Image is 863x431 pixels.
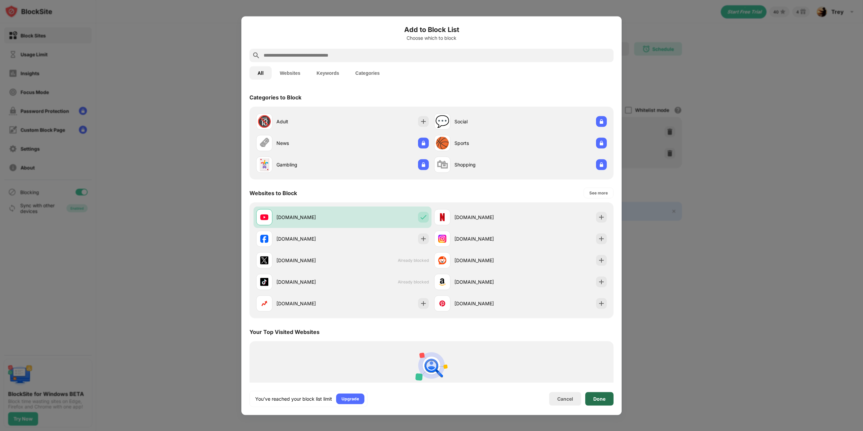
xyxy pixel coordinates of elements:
[249,24,614,34] h6: Add to Block List
[257,158,271,172] div: 🃏
[341,395,359,402] div: Upgrade
[454,257,520,264] div: [DOMAIN_NAME]
[260,299,268,307] img: favicons
[249,35,614,40] div: Choose which to block
[593,396,605,401] div: Done
[276,161,343,168] div: Gambling
[249,94,301,100] div: Categories to Block
[252,51,260,59] img: search.svg
[398,258,429,263] span: Already blocked
[415,349,448,381] img: personal-suggestions.svg
[454,235,520,242] div: [DOMAIN_NAME]
[454,140,520,147] div: Sports
[438,278,446,286] img: favicons
[276,300,343,307] div: [DOMAIN_NAME]
[438,299,446,307] img: favicons
[437,158,448,172] div: 🛍
[398,279,429,284] span: Already blocked
[557,396,573,402] div: Cancel
[249,328,320,335] div: Your Top Visited Websites
[259,136,270,150] div: 🗞
[438,235,446,243] img: favicons
[454,214,520,221] div: [DOMAIN_NAME]
[308,66,347,80] button: Keywords
[272,66,308,80] button: Websites
[276,118,343,125] div: Adult
[435,115,449,128] div: 💬
[276,235,343,242] div: [DOMAIN_NAME]
[454,278,520,285] div: [DOMAIN_NAME]
[438,213,446,221] img: favicons
[276,257,343,264] div: [DOMAIN_NAME]
[276,140,343,147] div: News
[257,115,271,128] div: 🔞
[435,136,449,150] div: 🏀
[276,214,343,221] div: [DOMAIN_NAME]
[454,118,520,125] div: Social
[249,66,272,80] button: All
[260,256,268,264] img: favicons
[589,189,608,196] div: See more
[454,300,520,307] div: [DOMAIN_NAME]
[249,189,297,196] div: Websites to Block
[255,395,332,402] div: You’ve reached your block list limit
[347,66,388,80] button: Categories
[438,256,446,264] img: favicons
[276,278,343,285] div: [DOMAIN_NAME]
[260,213,268,221] img: favicons
[260,278,268,286] img: favicons
[454,161,520,168] div: Shopping
[260,235,268,243] img: favicons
